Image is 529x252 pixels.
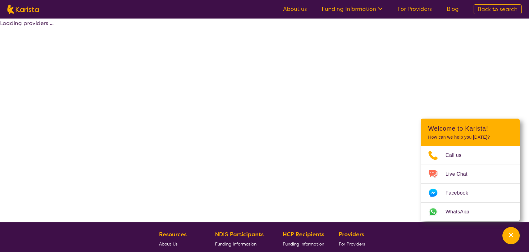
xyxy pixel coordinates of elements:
[445,151,469,160] span: Call us
[447,5,459,13] a: Blog
[445,170,475,179] span: Live Chat
[474,4,522,14] a: Back to search
[7,5,39,14] img: Karista logo
[159,239,200,249] a: About Us
[478,6,518,13] span: Back to search
[215,231,264,238] b: NDIS Participants
[283,231,324,238] b: HCP Recipients
[428,135,512,140] p: How can we help you [DATE]?
[283,5,307,13] a: About us
[322,5,383,13] a: Funding Information
[428,125,512,132] h2: Welcome to Karista!
[339,231,364,238] b: Providers
[502,227,520,244] button: Channel Menu
[215,241,256,247] span: Funding Information
[421,119,520,221] div: Channel Menu
[159,241,178,247] span: About Us
[215,239,268,249] a: Funding Information
[445,188,475,198] span: Facebook
[445,207,477,216] span: WhatsApp
[398,5,432,13] a: For Providers
[421,203,520,221] a: Web link opens in a new tab.
[421,146,520,221] ul: Choose channel
[159,231,187,238] b: Resources
[283,239,324,249] a: Funding Information
[283,241,324,247] span: Funding Information
[339,239,368,249] a: For Providers
[339,241,365,247] span: For Providers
